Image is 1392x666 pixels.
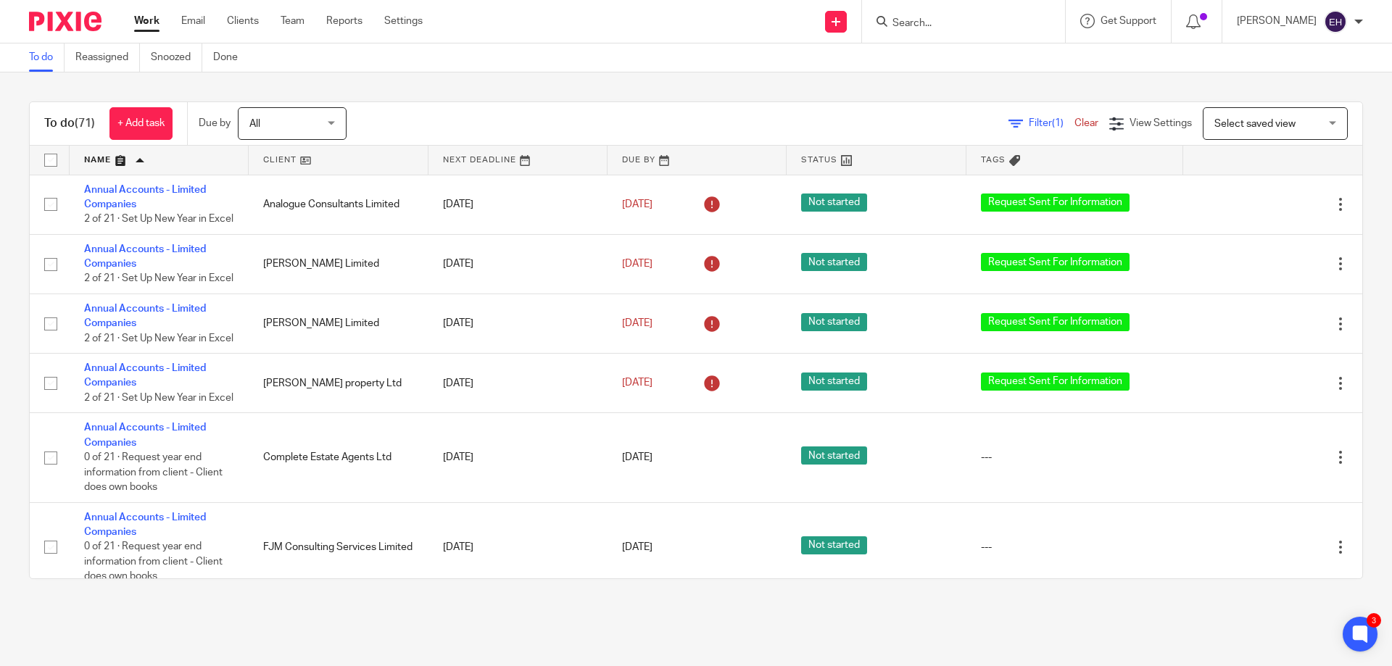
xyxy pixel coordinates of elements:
td: [DATE] [428,354,608,413]
span: Request Sent For Information [981,372,1130,391]
a: + Add task [109,107,173,140]
a: Annual Accounts - Limited Companies [84,244,206,269]
div: --- [981,450,1169,465]
span: 0 of 21 · Request year end information from client - Client does own books [84,542,223,582]
h1: To do [44,116,95,131]
span: Tags [981,156,1006,164]
a: Reassigned [75,43,140,72]
span: All [249,119,260,129]
span: (1) [1052,118,1064,128]
span: Not started [801,446,867,465]
a: Work [134,14,159,28]
img: Pixie [29,12,101,31]
span: [DATE] [622,452,652,462]
a: Annual Accounts - Limited Companies [84,185,206,209]
td: [DATE] [428,175,608,234]
span: Not started [801,313,867,331]
a: Reports [326,14,362,28]
span: Request Sent For Information [981,193,1130,212]
a: Team [281,14,304,28]
input: Search [891,17,1022,30]
td: [DATE] [428,234,608,294]
td: FJM Consulting Services Limited [249,502,428,591]
span: View Settings [1130,118,1192,128]
a: Clear [1074,118,1098,128]
td: [PERSON_NAME] Limited [249,294,428,353]
span: Get Support [1101,16,1156,26]
span: 2 of 21 · Set Up New Year in Excel [84,333,233,344]
div: --- [981,540,1169,554]
p: [PERSON_NAME] [1237,14,1317,28]
span: [DATE] [622,318,652,328]
a: Snoozed [151,43,202,72]
td: Complete Estate Agents Ltd [249,413,428,502]
a: Annual Accounts - Limited Companies [84,512,206,537]
a: Settings [384,14,423,28]
span: [DATE] [622,542,652,552]
a: Done [213,43,249,72]
td: Analogue Consultants Limited [249,175,428,234]
img: svg%3E [1324,10,1347,33]
span: [DATE] [622,259,652,269]
a: Annual Accounts - Limited Companies [84,363,206,388]
td: [DATE] [428,502,608,591]
span: [DATE] [622,199,652,209]
span: Not started [801,372,867,391]
span: 2 of 21 · Set Up New Year in Excel [84,274,233,284]
a: Email [181,14,205,28]
span: Not started [801,193,867,212]
span: Request Sent For Information [981,253,1130,271]
td: [PERSON_NAME] property Ltd [249,354,428,413]
span: (71) [75,117,95,129]
span: 2 of 21 · Set Up New Year in Excel [84,393,233,403]
span: Select saved view [1214,119,1296,129]
td: [DATE] [428,413,608,502]
span: [DATE] [622,378,652,388]
td: [PERSON_NAME] Limited [249,234,428,294]
span: 0 of 21 · Request year end information from client - Client does own books [84,452,223,492]
span: Request Sent For Information [981,313,1130,331]
span: Not started [801,536,867,554]
td: [DATE] [428,294,608,353]
span: Not started [801,253,867,271]
a: To do [29,43,65,72]
a: Annual Accounts - Limited Companies [84,304,206,328]
span: Filter [1029,118,1074,128]
a: Clients [227,14,259,28]
a: Annual Accounts - Limited Companies [84,423,206,447]
div: 3 [1367,613,1381,628]
p: Due by [199,116,231,130]
span: 2 of 21 · Set Up New Year in Excel [84,214,233,224]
